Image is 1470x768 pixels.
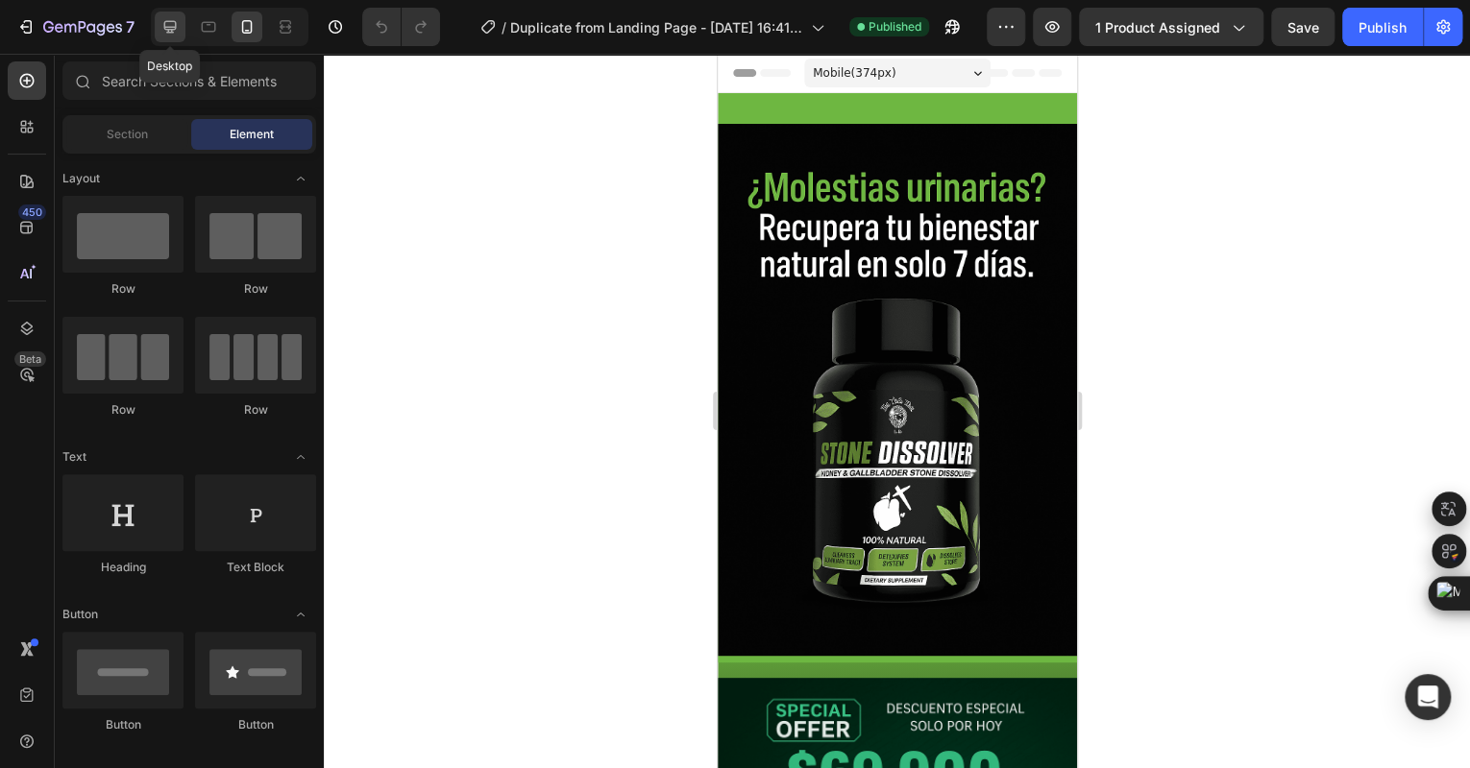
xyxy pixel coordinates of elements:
button: 1 product assigned [1079,8,1263,46]
div: Open Intercom Messenger [1405,674,1451,720]
div: Row [195,401,316,419]
span: Element [230,126,274,143]
iframe: Design area [718,54,1077,768]
span: Toggle open [285,599,316,630]
span: Toggle open [285,442,316,472]
span: Section [107,126,148,143]
span: Published [869,18,921,36]
div: Row [62,401,184,419]
span: Save [1287,19,1319,36]
span: 1 product assigned [1095,17,1220,37]
div: Undo/Redo [362,8,440,46]
span: / [502,17,506,37]
p: 7 [126,15,135,38]
span: Duplicate from Landing Page - [DATE] 16:41:44 [510,17,803,37]
span: Toggle open [285,163,316,194]
button: Publish [1342,8,1423,46]
div: Button [195,716,316,733]
div: Heading [62,559,184,576]
div: Row [195,280,316,298]
div: Beta [14,351,46,367]
input: Search Sections & Elements [62,61,316,100]
div: Text Block [195,559,316,576]
div: Publish [1359,17,1407,37]
span: Button [62,606,98,623]
div: Row [62,280,184,298]
span: Text [62,448,86,466]
div: 450 [18,204,46,220]
div: Button [62,716,184,733]
button: Save [1271,8,1335,46]
button: 7 [8,8,143,46]
span: Layout [62,170,100,187]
